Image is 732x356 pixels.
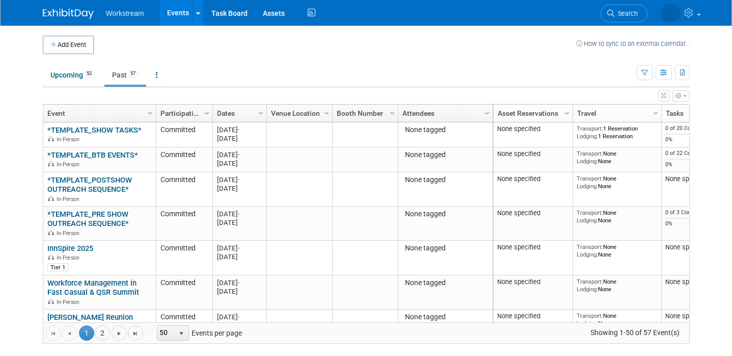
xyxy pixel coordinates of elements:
span: 50 [157,326,175,340]
span: Go to the previous page [65,329,73,338]
div: [DATE] [217,244,262,252]
div: [DATE] [217,150,262,159]
span: Column Settings [483,109,491,117]
span: None specified [497,175,540,183]
a: Booth Number [337,105,391,122]
span: 1 [79,325,94,341]
div: None tagged [402,125,488,135]
span: - [238,176,240,184]
a: *TEMPLATE_BTB EVENTS* [47,150,138,160]
a: Upcoming52 [43,65,102,85]
td: Committed [156,207,212,241]
span: Lodging: [577,320,598,327]
a: How to sync to an external calendar... [576,40,690,47]
span: Column Settings [322,109,331,117]
a: Column Settings [201,105,212,120]
div: [DATE] [217,134,262,143]
div: 0% [665,220,718,227]
div: None specified [665,312,718,320]
div: None None [577,175,657,190]
a: Asset Reservations [498,105,566,122]
span: Transport: [577,209,603,216]
span: None specified [497,125,540,133]
div: [DATE] [217,287,262,296]
a: Search [601,5,647,22]
div: None None [577,278,657,293]
a: Workforce Management in Fast Casual & QSR Summit [47,278,139,297]
a: Dates [217,105,260,122]
a: Go to the previous page [62,325,77,341]
span: Lodging: [577,133,598,140]
a: Attendees [402,105,486,122]
img: In-Person Event [48,230,54,235]
a: Column Settings [145,105,156,120]
div: 0% [665,161,718,168]
span: Transport: [577,243,603,250]
span: - [238,313,240,321]
div: None None [577,243,657,258]
span: - [238,210,240,218]
div: 0 of 22 Complete [665,150,718,157]
div: [DATE] [217,313,262,321]
div: None tagged [402,210,488,219]
td: Committed [156,172,212,207]
span: 57 [127,70,139,78]
span: Lodging: [577,286,598,293]
div: None specified [665,243,718,251]
div: None tagged [402,313,488,322]
div: [DATE] [217,175,262,184]
span: Column Settings [146,109,154,117]
a: Go to the next page [112,325,127,341]
img: In-Person Event [48,136,54,141]
span: - [238,279,240,287]
a: *TEMPLATE_PRE SHOW OUTREACH SEQUENCE* [47,210,129,228]
a: Column Settings [481,105,493,120]
a: Tasks [666,105,716,122]
a: Go to the last page [128,325,143,341]
div: 0 of 20 Complete [665,125,718,132]
div: [DATE] [217,159,262,168]
span: In-Person [57,255,83,261]
div: None tagged [402,175,488,185]
span: 52 [84,70,95,78]
td: Committed [156,241,212,275]
span: - [238,244,240,252]
button: Add Event [43,36,94,54]
a: *TEMPLATE_POSTSHOW OUTREACH SEQUENCE* [47,175,132,194]
span: None specified [497,209,540,217]
div: 0 of 3 Complete [665,209,718,216]
span: In-Person [57,136,83,143]
span: In-Person [57,230,83,237]
span: Workstream [106,9,144,17]
span: Column Settings [257,109,265,117]
a: Past57 [104,65,146,85]
span: None specified [497,243,540,251]
a: *TEMPLATE_SHOW TASKS* [47,125,142,135]
span: - [238,126,240,134]
span: In-Person [57,196,83,202]
span: Go to the next page [115,329,123,338]
img: In-Person Event [48,196,54,201]
img: In-Person Event [48,255,54,260]
div: Tier 1 [47,263,69,271]
div: None tagged [402,278,488,288]
div: None tagged [402,244,488,253]
span: - [238,151,240,159]
span: None specified [497,312,540,320]
span: Transport: [577,312,603,319]
span: Column Settings [203,109,211,117]
img: Tatia Meghdadi [661,4,680,23]
a: [PERSON_NAME] Reunion [47,313,133,322]
a: Column Settings [255,105,266,120]
div: None specified [665,175,718,183]
td: Committed [156,122,212,147]
span: Go to the first page [49,329,57,338]
span: Lodging: [577,183,598,190]
a: Event [47,105,149,122]
span: Column Settings [652,109,660,117]
a: InnSpire 2025 [47,244,93,253]
div: None None [577,209,657,224]
div: None specified [665,278,718,286]
span: In-Person [57,161,83,168]
div: [DATE] [217,184,262,193]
